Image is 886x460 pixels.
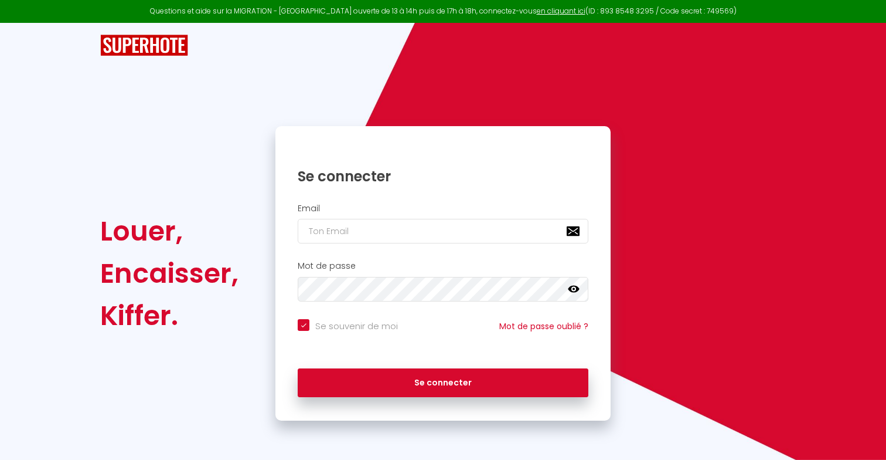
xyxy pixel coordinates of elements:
a: en cliquant ici [537,6,585,16]
h2: Email [298,204,588,214]
h1: Se connecter [298,167,588,185]
div: Louer, [100,210,238,252]
h2: Mot de passe [298,261,588,271]
input: Ton Email [298,219,588,243]
div: Kiffer. [100,295,238,337]
button: Se connecter [298,368,588,398]
a: Mot de passe oublié ? [499,320,588,332]
div: Encaisser, [100,252,238,295]
img: SuperHote logo [100,35,188,56]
